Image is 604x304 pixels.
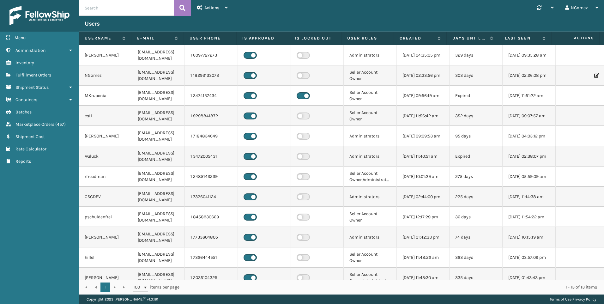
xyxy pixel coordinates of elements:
[132,227,185,247] td: [EMAIL_ADDRESS][DOMAIN_NAME]
[344,146,397,167] td: Administrators
[344,65,397,86] td: Seller Account Owner
[185,268,238,288] td: 1 2035104325
[397,45,450,65] td: [DATE] 04:35:05 pm
[450,207,503,227] td: 36 days
[185,65,238,86] td: 1 18293133073
[503,268,556,288] td: [DATE] 01:43:43 pm
[15,35,26,40] span: Menu
[347,35,388,41] label: User Roles
[344,268,397,288] td: Seller Account Owner,Administrators
[397,65,450,86] td: [DATE] 02:33:56 pm
[185,146,238,167] td: 1 3472005431
[79,146,132,167] td: AGluck
[15,146,46,152] span: Rate Calculator
[79,126,132,146] td: [PERSON_NAME]
[503,45,556,65] td: [DATE] 09:35:28 am
[450,45,503,65] td: 329 days
[397,167,450,187] td: [DATE] 10:01:29 am
[450,167,503,187] td: 275 days
[79,227,132,247] td: [PERSON_NAME]
[79,268,132,288] td: [PERSON_NAME]
[450,187,503,207] td: 225 days
[344,106,397,126] td: Seller Account Owner
[450,126,503,146] td: 95 days
[594,73,598,78] i: Edit
[450,268,503,288] td: 335 days
[503,187,556,207] td: [DATE] 11:14:38 am
[344,227,397,247] td: Administrators
[397,207,450,227] td: [DATE] 12:17:29 pm
[397,268,450,288] td: [DATE] 11:43:30 am
[553,33,598,43] span: Actions
[344,86,397,106] td: Seller Account Owner
[503,146,556,167] td: [DATE] 02:38:07 pm
[185,126,238,146] td: 1 7184834649
[550,295,596,304] div: |
[185,106,238,126] td: 1 9298841872
[132,65,185,86] td: [EMAIL_ADDRESS][DOMAIN_NAME]
[15,85,49,90] span: Shipment Status
[572,297,596,301] a: Privacy Policy
[550,297,571,301] a: Terms of Use
[503,86,556,106] td: [DATE] 11:51:22 am
[450,106,503,126] td: 352 days
[185,227,238,247] td: 1 7733604805
[85,35,119,41] label: Username
[397,126,450,146] td: [DATE] 09:09:53 am
[503,247,556,268] td: [DATE] 03:57:09 pm
[452,35,487,41] label: Days until password expires
[450,247,503,268] td: 363 days
[15,122,54,127] span: Marketplace Orders
[295,35,335,41] label: Is Locked Out
[79,207,132,227] td: pschuldenfrei
[450,86,503,106] td: Expired
[85,20,100,27] h3: Users
[79,106,132,126] td: esti
[79,65,132,86] td: NGomez
[397,86,450,106] td: [DATE] 09:56:19 am
[344,45,397,65] td: Administrators
[503,207,556,227] td: [DATE] 11:54:22 am
[9,6,69,25] img: logo
[132,247,185,268] td: [EMAIL_ADDRESS][DOMAIN_NAME]
[505,35,539,41] label: Last Seen
[242,35,283,41] label: Is Approved
[204,5,219,10] span: Actions
[344,187,397,207] td: Administrators
[87,295,158,304] p: Copyright 2023 [PERSON_NAME]™ v 1.0.191
[503,227,556,247] td: [DATE] 10:15:19 am
[79,247,132,268] td: hillel
[79,45,132,65] td: [PERSON_NAME]
[79,86,132,106] td: MKrupenia
[132,207,185,227] td: [EMAIL_ADDRESS][DOMAIN_NAME]
[15,60,34,65] span: Inventory
[132,86,185,106] td: [EMAIL_ADDRESS][DOMAIN_NAME]
[137,35,172,41] label: E-mail
[450,146,503,167] td: Expired
[132,45,185,65] td: [EMAIL_ADDRESS][DOMAIN_NAME]
[400,35,434,41] label: Created
[133,283,179,292] span: items per page
[344,167,397,187] td: Seller Account Owner,Administrators
[185,187,238,207] td: 1 7326041124
[132,268,185,288] td: [EMAIL_ADDRESS][DOMAIN_NAME]
[15,109,32,115] span: Batches
[397,187,450,207] td: [DATE] 02:44:00 pm
[185,45,238,65] td: 1 6097727273
[397,227,450,247] td: [DATE] 01:42:33 pm
[397,146,450,167] td: [DATE] 11:40:51 am
[344,207,397,227] td: Seller Account Owner
[15,97,37,102] span: Containers
[344,247,397,268] td: Seller Account Owner
[133,284,143,290] span: 100
[397,247,450,268] td: [DATE] 11:48:22 am
[188,284,597,290] div: 1 - 13 of 13 items
[132,106,185,126] td: [EMAIL_ADDRESS][DOMAIN_NAME]
[132,167,185,187] td: [EMAIL_ADDRESS][DOMAIN_NAME]
[132,126,185,146] td: [EMAIL_ADDRESS][DOMAIN_NAME]
[79,167,132,187] td: rfreedman
[185,167,238,187] td: 1 2485143239
[185,86,238,106] td: 1 3474157434
[55,122,66,127] span: ( 457 )
[132,187,185,207] td: [EMAIL_ADDRESS][DOMAIN_NAME]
